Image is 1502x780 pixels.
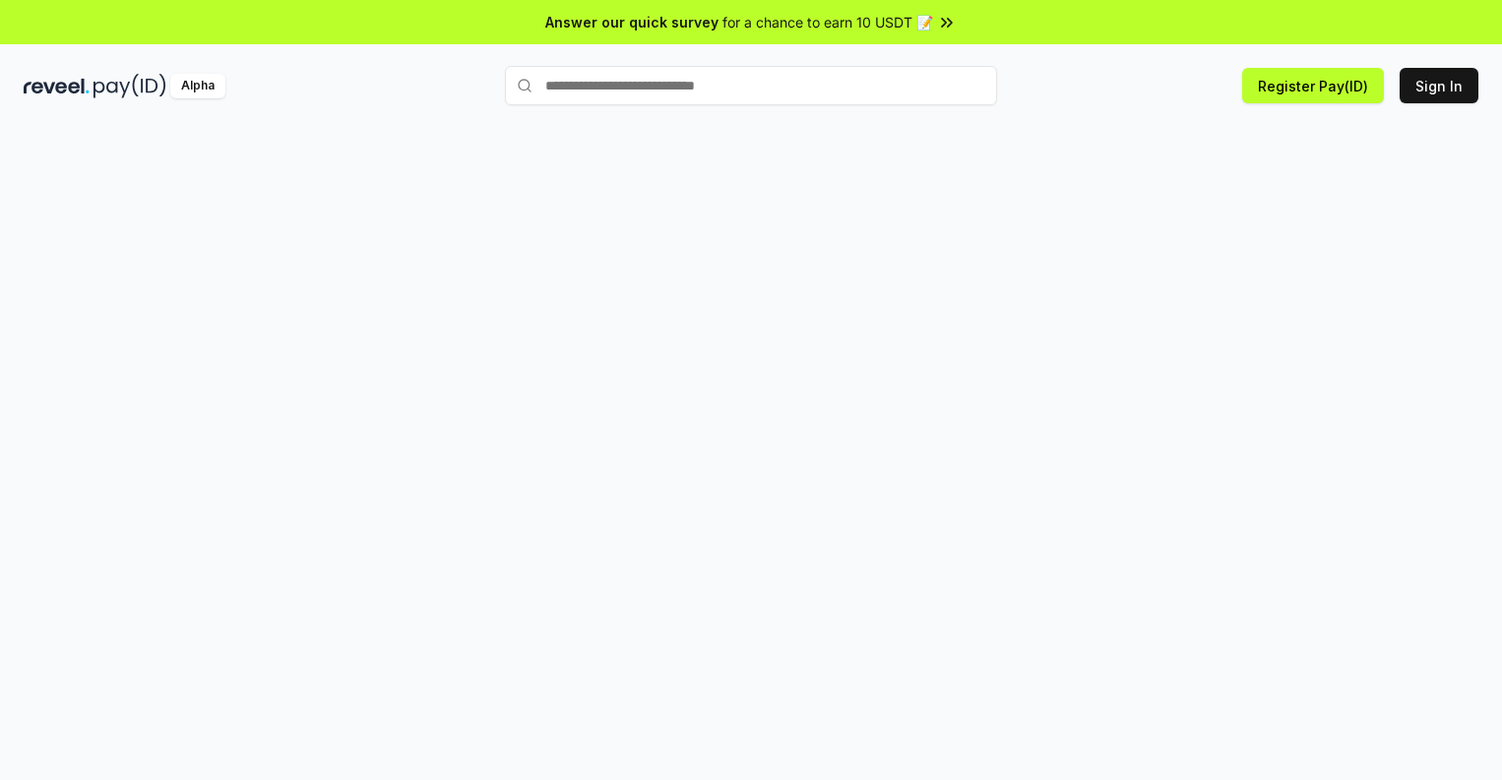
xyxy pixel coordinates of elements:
[1242,68,1384,103] button: Register Pay(ID)
[170,74,225,98] div: Alpha
[94,74,166,98] img: pay_id
[545,12,719,32] span: Answer our quick survey
[1400,68,1478,103] button: Sign In
[722,12,933,32] span: for a chance to earn 10 USDT 📝
[24,74,90,98] img: reveel_dark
